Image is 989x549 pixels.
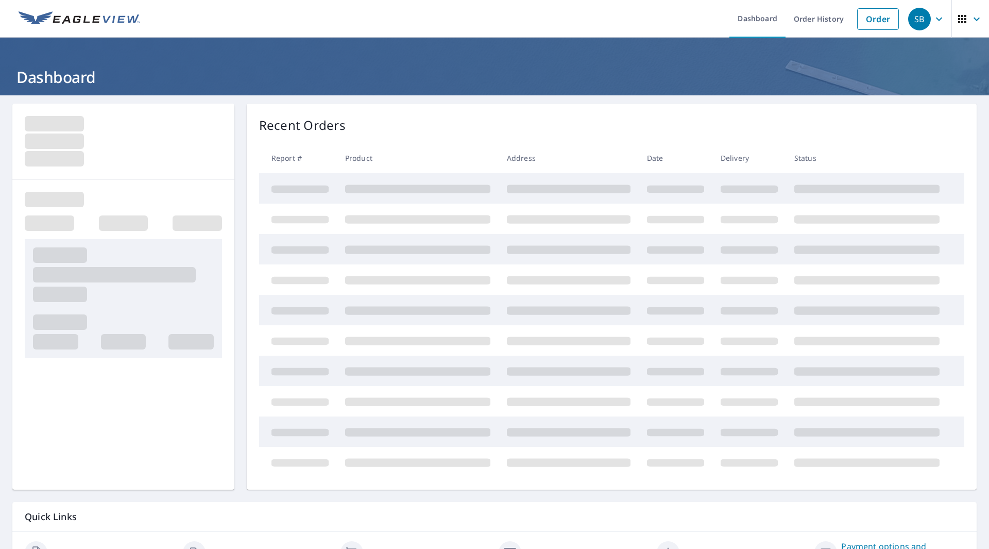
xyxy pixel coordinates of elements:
div: SB [908,8,931,30]
th: Status [786,143,948,173]
th: Delivery [712,143,786,173]
p: Recent Orders [259,116,346,135]
img: EV Logo [19,11,140,27]
h1: Dashboard [12,66,977,88]
a: Order [857,8,899,30]
th: Date [639,143,712,173]
th: Product [337,143,499,173]
th: Report # [259,143,337,173]
th: Address [499,143,639,173]
p: Quick Links [25,510,964,523]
